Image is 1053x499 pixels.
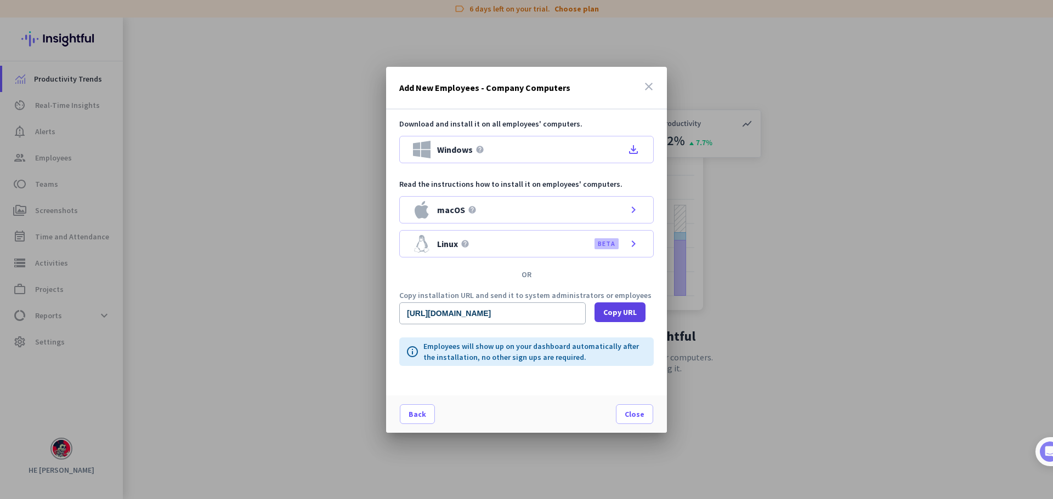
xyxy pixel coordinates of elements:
[399,118,654,129] p: Download and install it on all employees' computers.
[399,302,586,324] input: Public download URL
[399,83,570,92] h3: Add New Employees - Company Computers
[475,145,484,154] i: help
[616,404,653,424] button: Close
[595,302,646,322] button: Copy URL
[461,239,469,248] i: help
[437,145,473,154] span: Windows
[625,409,644,420] span: Close
[642,80,655,93] i: close
[627,237,640,250] i: chevron_right
[468,205,477,214] i: help
[423,341,647,363] p: Employees will show up on your dashboard automatically after the installation, no other sign ups ...
[386,271,667,278] div: OR
[409,409,426,420] span: Back
[598,239,615,248] label: BETA
[627,143,640,156] i: file_download
[400,404,435,424] button: Back
[413,141,431,158] img: Windows
[627,203,640,216] i: chevron_right
[603,307,637,318] span: Copy URL
[413,201,431,219] img: macOS
[437,239,458,248] span: Linux
[399,291,654,299] p: Copy installation URL and send it to system administrators or employees
[413,235,431,253] img: Linux
[406,345,419,358] i: info
[437,205,465,214] span: macOS
[399,179,654,190] p: Read the instructions how to install it on employees' computers.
